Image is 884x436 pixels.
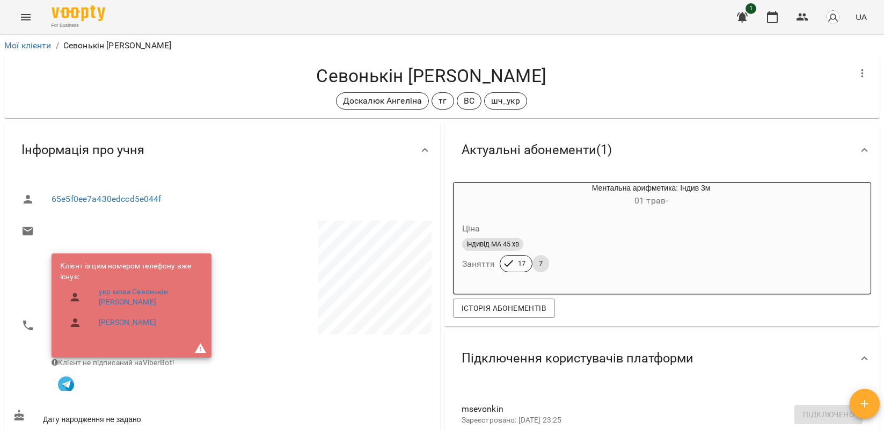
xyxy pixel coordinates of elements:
p: Доскалюк Ангеліна [343,95,422,107]
a: укр мова Севонькін [PERSON_NAME] [99,287,194,308]
button: Історія абонементів [453,299,555,318]
div: Актуальні абонементи(1) [444,122,880,178]
span: Підключення користувачів платформи [462,350,693,367]
span: Інформація про учня [21,142,144,158]
button: Клієнт підписаний на VooptyBot [52,368,81,397]
span: 17 [512,259,532,268]
button: Menu [13,4,39,30]
span: 01 трав - [634,195,668,206]
a: [PERSON_NAME] [99,317,156,328]
img: Voopty Logo [52,5,105,21]
span: індивід МА 45 хв [462,239,523,249]
img: Telegram [58,376,74,393]
span: 7 [532,259,549,268]
p: тг [439,95,447,107]
div: шч_укр [484,92,527,110]
ul: Клієнт із цим номером телефону вже існує: [60,261,203,337]
p: ВС [464,95,474,107]
span: msevonkin [462,403,846,416]
div: тг [432,92,454,110]
span: UA [856,11,867,23]
nav: breadcrumb [4,39,880,52]
span: Історія абонементів [462,302,546,315]
span: 1 [746,3,756,14]
a: Мої клієнти [4,40,52,50]
a: 65e5f0ee7a430edccd5e044f [52,194,162,204]
div: Доскалюк Ангеліна [336,92,429,110]
div: Інформація про учня [4,122,440,178]
div: Ментальна арифметика: Індив 3м [505,183,798,208]
p: шч_укр [491,95,520,107]
div: ВС [457,92,481,110]
h6: Ціна [462,221,480,236]
img: avatar_s.png [825,10,841,25]
span: Актуальні абонементи ( 1 ) [462,142,612,158]
span: Клієнт не підписаний на ViberBot! [52,358,174,367]
div: Ментальна арифметика: Індив 3м [454,183,505,208]
p: Зареєстровано: [DATE] 23:25 [462,415,846,426]
div: Підключення користувачів платформи [444,331,880,386]
p: Севонькін [PERSON_NAME] [63,39,171,52]
div: Дату народження не задано [11,407,222,427]
span: For Business [52,22,105,29]
li: / [56,39,59,52]
button: Ментальна арифметика: Індив 3м01 трав- Цінаіндивід МА 45 хвЗаняття177 [454,183,798,285]
h6: Заняття [462,257,495,272]
button: UA [851,7,871,27]
h4: Севонькін [PERSON_NAME] [13,65,850,87]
